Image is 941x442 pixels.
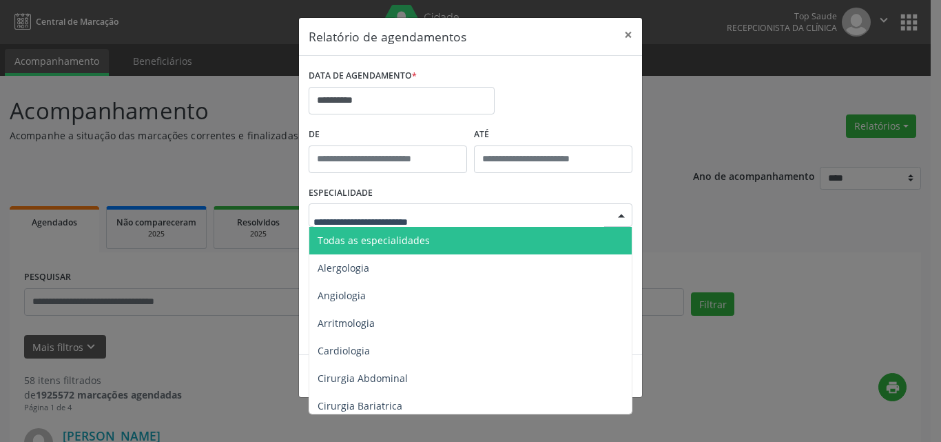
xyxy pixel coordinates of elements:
[318,344,370,357] span: Cardiologia
[309,183,373,204] label: ESPECIALIDADE
[309,66,417,87] label: DATA DE AGENDAMENTO
[318,234,430,247] span: Todas as especialidades
[318,317,375,330] span: Arritmologia
[318,399,402,412] span: Cirurgia Bariatrica
[309,28,466,46] h5: Relatório de agendamentos
[318,372,408,385] span: Cirurgia Abdominal
[318,261,369,274] span: Alergologia
[474,124,632,145] label: ATÉ
[318,289,366,302] span: Angiologia
[309,124,467,145] label: De
[614,18,642,52] button: Close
